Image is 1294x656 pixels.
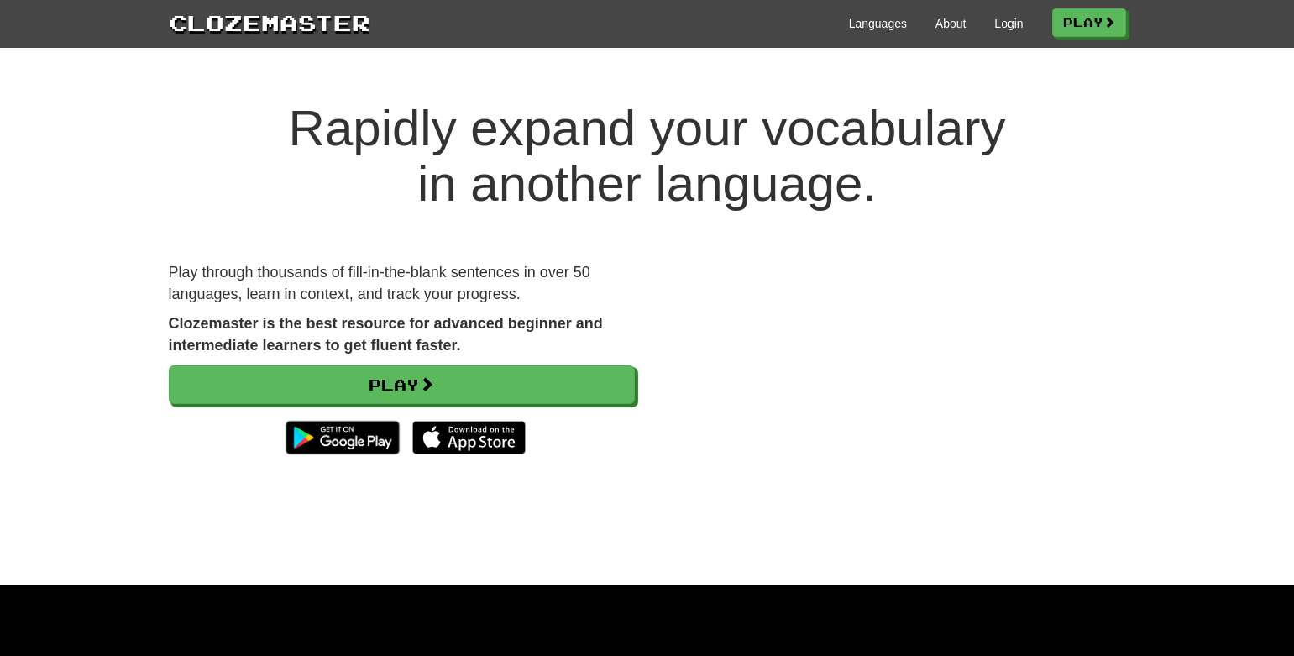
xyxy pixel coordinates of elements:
a: Login [994,15,1023,32]
a: About [935,15,967,32]
a: Play [1052,8,1126,37]
a: Languages [849,15,907,32]
a: Play [169,365,635,404]
img: Download_on_the_App_Store_Badge_US-UK_135x40-25178aeef6eb6b83b96f5f2d004eda3bffbb37122de64afbaef7... [412,421,526,454]
a: Clozemaster [169,7,370,38]
p: Play through thousands of fill-in-the-blank sentences in over 50 languages, learn in context, and... [169,262,635,305]
img: Get it on Google Play [277,412,407,463]
strong: Clozemaster is the best resource for advanced beginner and intermediate learners to get fluent fa... [169,315,603,354]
